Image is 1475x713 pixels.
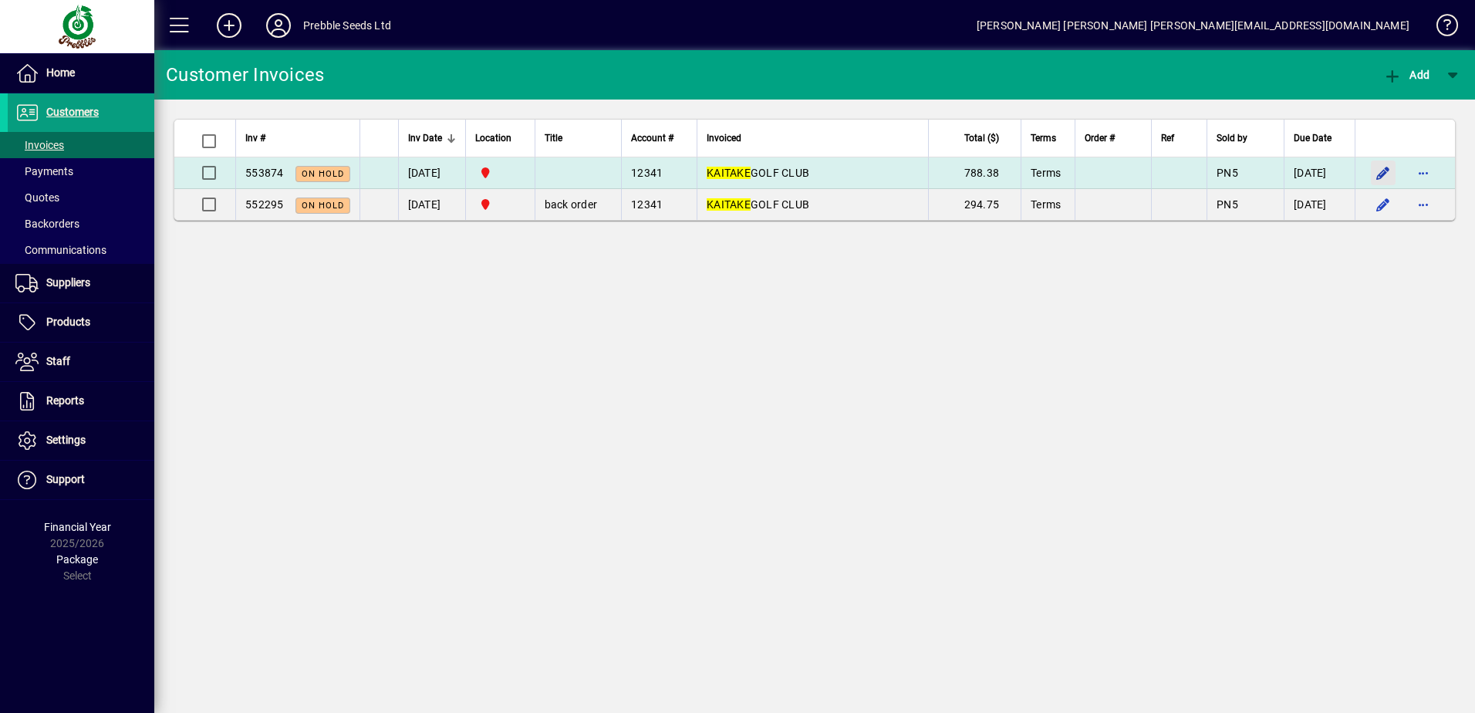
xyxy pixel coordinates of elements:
[1161,130,1174,147] span: Ref
[15,165,73,177] span: Payments
[707,167,809,179] span: GOLF CLUB
[964,130,999,147] span: Total ($)
[1411,192,1436,217] button: More options
[8,132,154,158] a: Invoices
[707,198,809,211] span: GOLF CLUB
[408,130,456,147] div: Inv Date
[8,54,154,93] a: Home
[545,130,562,147] span: Title
[1217,130,1274,147] div: Sold by
[46,394,84,407] span: Reports
[1031,130,1056,147] span: Terms
[1411,161,1436,185] button: More options
[8,421,154,460] a: Settings
[245,130,265,147] span: Inv #
[545,130,613,147] div: Title
[1425,3,1456,53] a: Knowledge Base
[1371,192,1396,217] button: Edit
[1217,130,1247,147] span: Sold by
[8,303,154,342] a: Products
[46,473,85,485] span: Support
[245,130,350,147] div: Inv #
[1284,189,1355,220] td: [DATE]
[46,355,70,367] span: Staff
[1217,198,1238,211] span: PN5
[398,157,465,189] td: [DATE]
[15,191,59,204] span: Quotes
[254,12,303,39] button: Profile
[707,198,751,211] em: KAITAKE
[8,461,154,499] a: Support
[8,211,154,237] a: Backorders
[631,130,687,147] div: Account #
[8,184,154,211] a: Quotes
[1371,161,1396,185] button: Edit
[8,237,154,263] a: Communications
[1085,130,1142,147] div: Order #
[1217,167,1238,179] span: PN5
[303,13,391,38] div: Prebble Seeds Ltd
[245,167,284,179] span: 553874
[475,164,525,181] span: PALMERSTON NORTH
[1379,61,1433,89] button: Add
[707,167,751,179] em: KAITAKE
[707,130,741,147] span: Invoiced
[408,130,442,147] span: Inv Date
[8,343,154,381] a: Staff
[1031,167,1061,179] span: Terms
[1294,130,1332,147] span: Due Date
[46,66,75,79] span: Home
[1031,198,1061,211] span: Terms
[475,130,511,147] span: Location
[56,553,98,566] span: Package
[15,244,106,256] span: Communications
[475,196,525,213] span: PALMERSTON NORTH
[631,198,663,211] span: 12341
[15,218,79,230] span: Backorders
[46,276,90,289] span: Suppliers
[631,130,673,147] span: Account #
[398,189,465,220] td: [DATE]
[1284,157,1355,189] td: [DATE]
[938,130,1013,147] div: Total ($)
[15,139,64,151] span: Invoices
[8,264,154,302] a: Suppliers
[977,13,1409,38] div: [PERSON_NAME] [PERSON_NAME] [PERSON_NAME][EMAIL_ADDRESS][DOMAIN_NAME]
[1294,130,1345,147] div: Due Date
[1161,130,1197,147] div: Ref
[545,198,598,211] span: back order
[707,130,919,147] div: Invoiced
[46,434,86,446] span: Settings
[631,167,663,179] span: 12341
[204,12,254,39] button: Add
[475,130,525,147] div: Location
[302,201,344,211] span: On hold
[8,158,154,184] a: Payments
[8,382,154,421] a: Reports
[245,198,284,211] span: 552295
[928,157,1021,189] td: 788.38
[166,63,324,87] div: Customer Invoices
[302,169,344,179] span: On hold
[46,316,90,328] span: Products
[46,106,99,118] span: Customers
[44,521,111,533] span: Financial Year
[928,189,1021,220] td: 294.75
[1383,69,1429,81] span: Add
[1085,130,1115,147] span: Order #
